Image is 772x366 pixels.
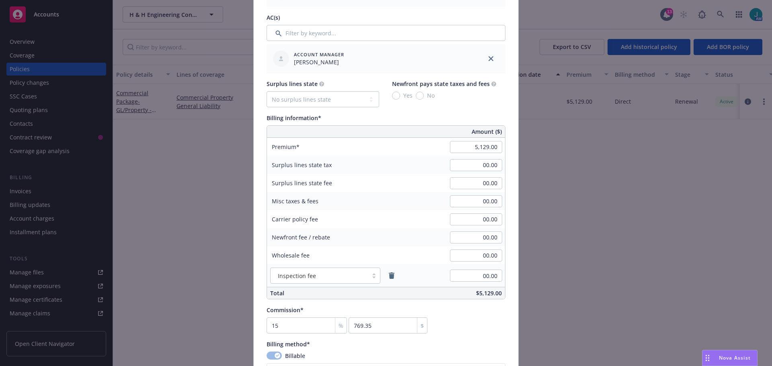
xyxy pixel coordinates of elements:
[272,233,330,241] span: Newfront fee / rebate
[450,195,502,207] input: 0.00
[278,272,316,280] span: Inspection fee
[392,80,490,88] span: Newfront pays state taxes and fees
[486,54,496,63] a: close
[267,80,318,88] span: Surplus lines state
[719,354,751,361] span: Nova Assist
[450,177,502,189] input: 0.00
[267,352,505,360] div: Billable
[272,197,318,205] span: Misc taxes & fees
[450,159,502,171] input: 0.00
[275,272,364,280] span: Inspection fee
[272,143,300,151] span: Premium
[267,340,310,348] span: Billing method*
[392,92,400,100] input: Yes
[294,58,344,66] span: [PERSON_NAME]
[427,91,435,100] span: No
[339,321,343,330] span: %
[472,127,502,136] span: Amount ($)
[476,289,502,297] span: $5,129.00
[267,25,505,41] input: Filter by keyword...
[450,270,502,282] input: 0.00
[416,92,424,100] input: No
[450,231,502,243] input: 0.00
[267,306,304,314] span: Commission*
[267,114,321,122] span: Billing information*
[450,249,502,262] input: 0.00
[272,215,318,223] span: Carrier policy fee
[387,271,396,280] a: remove
[267,14,280,21] span: AC(s)
[272,161,332,169] span: Surplus lines state tax
[272,251,310,259] span: Wholesale fee
[702,350,712,366] div: Drag to move
[450,141,502,153] input: 0.00
[450,213,502,225] input: 0.00
[272,179,332,187] span: Surplus lines state fee
[294,51,344,58] span: Account Manager
[403,91,413,100] span: Yes
[270,289,284,297] span: Total
[702,350,758,366] button: Nova Assist
[421,321,424,330] span: $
